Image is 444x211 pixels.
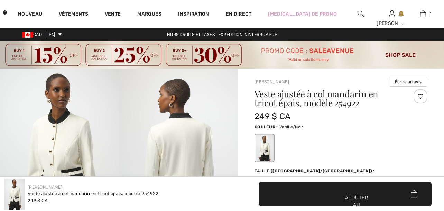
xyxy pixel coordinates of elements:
a: [PERSON_NAME] [28,185,62,190]
a: [MEDICAL_DATA] de promo [268,10,337,18]
font: Couleur : [255,125,278,130]
img: Dollar canadien [22,32,33,38]
a: Marques [137,11,161,18]
a: Vêtements [59,11,88,18]
font: 249 $ CA [255,112,290,121]
img: Mon sac [420,10,426,18]
img: rechercher sur le site [358,10,364,18]
font: Marques [137,11,161,17]
font: Hors droits et taxes | Expédition ininterrompue [167,32,277,37]
img: Mes informations [389,10,395,18]
button: Écrire un avis [389,77,427,87]
font: Écrire un avis [395,79,422,84]
font: Inspiration [178,11,209,17]
a: Nouveau [18,11,42,18]
font: En direct [226,11,252,17]
font: CAO [33,32,42,37]
a: [PERSON_NAME] [255,79,289,84]
font: EN [49,32,54,37]
font: Vêtements [59,11,88,17]
a: En direct [226,10,252,18]
font: 249 $ CA [28,198,48,203]
font: [PERSON_NAME] [377,20,417,26]
font: Veste ajustée à col mandarin en tricot épais, modèle 254922 [255,88,378,109]
font: Nouveau [18,11,42,17]
img: 1ère Avenue [3,6,7,19]
a: Se connecter [389,10,395,17]
font: Vanille/Noir [279,125,304,130]
img: Veste ajustée à col mandarin en tricot épais style 254922 [4,179,25,210]
font: Vente [105,11,121,17]
iframe: Ouvre un widget dans lequel vous pouvez trouver plus d'informations [400,159,437,176]
font: 1 [429,11,431,16]
font: Veste ajustée à col mandarin en tricot épais, modèle 254922 [28,191,159,196]
a: 1 [408,10,438,18]
font: Taille ([GEOGRAPHIC_DATA]/[GEOGRAPHIC_DATA]) : [255,169,375,173]
img: Bag.svg [411,190,417,198]
div: Vanille/Noir [256,135,274,161]
font: [MEDICAL_DATA] de promo [268,11,337,17]
a: Vente [105,11,121,18]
